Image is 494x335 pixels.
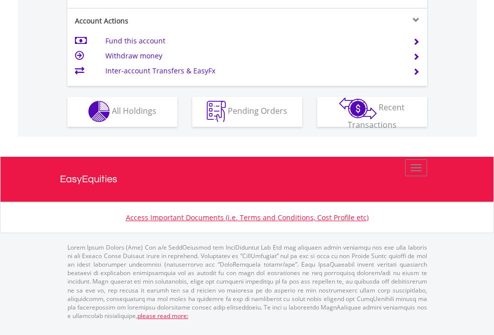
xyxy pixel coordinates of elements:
[105,48,401,63] td: Withdraw money
[67,243,427,320] p: Lorem Ipsum Dolors (Ame) Con a/e SeddOeiusmod tem InciDiduntut Lab Etd mag aliquaen admin veniamq...
[192,97,302,127] button: Pending Orders
[207,101,226,122] img: pending_instructions-wht.png
[67,97,177,127] button: All Holdings
[105,33,401,48] td: Fund this account
[112,105,156,116] span: All Holdings
[348,102,405,130] span: Recent Transactions
[137,312,188,320] a: please read more:
[317,97,427,127] button: Recent Transactions
[88,101,110,122] img: holdings-wht.png
[339,97,377,119] img: transactions-zar-wht.png
[105,63,401,78] td: Inter-account Transfers & EasyFx
[228,105,287,116] span: Pending Orders
[67,16,247,26] div: Account Actions
[126,213,369,222] a: Access Important Documents (i.e. Terms and Conditions, Cost Profile etc)
[60,157,435,202] a: EasyEquities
